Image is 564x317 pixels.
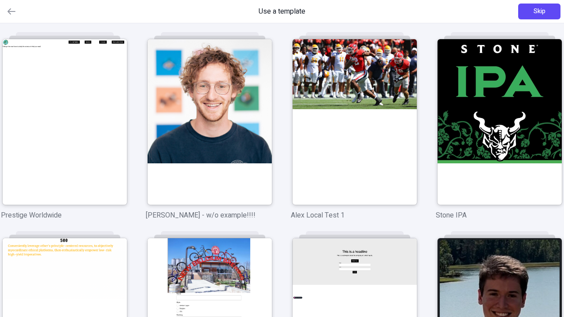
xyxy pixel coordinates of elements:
button: Skip [518,4,560,19]
span: Use a template [259,6,305,17]
p: Prestige Worldwide [1,210,128,221]
p: Stone IPA [436,210,563,221]
p: Alex Local Test 1 [291,210,418,221]
p: [PERSON_NAME] - w/o example!!!! [146,210,273,221]
span: Skip [534,7,545,16]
